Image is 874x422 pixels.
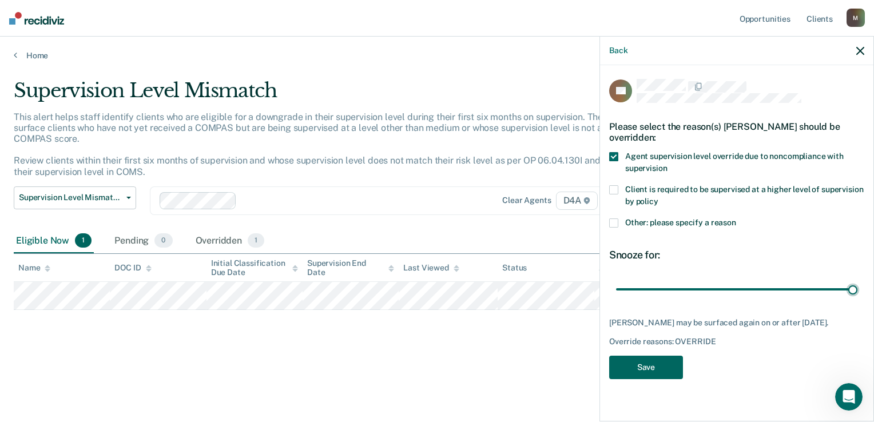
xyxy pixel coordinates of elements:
div: M [847,9,865,27]
span: 1 [75,233,92,248]
div: Status [502,263,527,273]
div: Assigned to [599,263,653,273]
div: DOC ID [114,263,151,273]
div: Please select the reason(s) [PERSON_NAME] should be overridden: [609,112,864,152]
div: Overridden [193,229,267,254]
div: Initial Classification Due Date [211,258,298,278]
span: Agent supervision level override due to noncompliance with supervision [625,152,844,173]
div: Supervision Level Mismatch [14,79,669,112]
img: Recidiviz [9,12,64,25]
span: 1 [248,233,264,248]
iframe: Intercom live chat [835,383,863,411]
div: Supervision End Date [307,258,394,278]
button: Save [609,356,683,379]
div: Pending [112,229,174,254]
span: D4A [556,192,598,210]
a: Home [14,50,860,61]
div: Clear agents [502,196,551,205]
p: This alert helps staff identify clients who are eligible for a downgrade in their supervision lev... [14,112,669,177]
div: Name [18,263,50,273]
span: Other: please specify a reason [625,218,736,227]
button: Back [609,46,627,55]
div: Eligible Now [14,229,94,254]
div: [PERSON_NAME] may be surfaced again on or after [DATE]. [609,318,864,328]
div: Last Viewed [403,263,459,273]
span: Client is required to be supervised at a higher level of supervision by policy [625,185,863,206]
div: Snooze for: [609,249,864,261]
span: Supervision Level Mismatch [19,193,122,202]
div: Override reasons: OVERRIDE [609,337,864,347]
span: 0 [154,233,172,248]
